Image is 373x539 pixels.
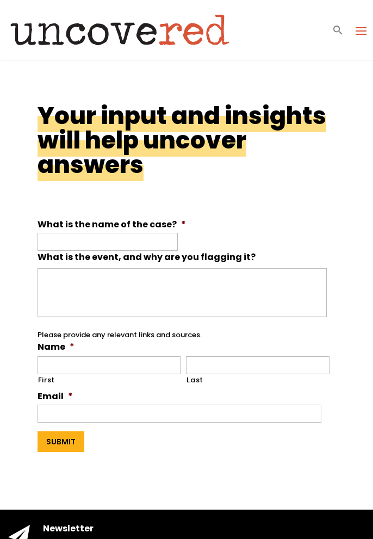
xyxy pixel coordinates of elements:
[38,342,74,353] label: Name
[38,431,84,452] input: Submit
[38,219,186,231] label: What is the name of the case?
[186,375,330,386] label: Last
[38,252,256,263] label: What is the event, and why are you flagging it?
[38,321,327,340] div: Please provide any relevant links and sources.
[43,523,365,535] h4: Newsletter
[38,99,326,181] h1: Your input and insights will help uncover answers
[38,375,181,386] label: First
[38,391,73,402] label: Email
